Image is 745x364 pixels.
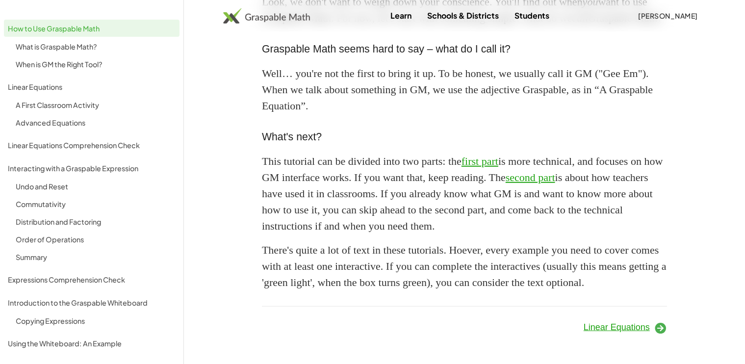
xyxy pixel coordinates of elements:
span: Linear Equations [584,322,650,332]
div: Summary [16,251,176,263]
div: Order of Operations [16,234,176,245]
a: Linear Equations Comprehension Check [4,136,180,154]
div: Linear Equations Comprehension Check [8,139,176,151]
div: What is Graspable Math? [16,41,176,52]
button: [PERSON_NAME] [630,7,706,25]
div: Distribution and Factoring [16,216,176,228]
span: [PERSON_NAME] [638,11,698,20]
a: Introduction to the Graspable Whiteboard [4,294,180,311]
div: Copying Expressions [16,315,176,327]
div: Linear Equations [8,81,176,93]
p: This tutorial can be divided into two parts: the is more technical, and focuses on how GM interfa... [262,153,667,234]
a: Interacting with a Graspable Expression [4,159,180,177]
div: How to Use Graspable Math [8,23,176,34]
a: Learn [383,6,419,25]
a: Students [507,6,557,25]
h3: Graspable Math seems hard to say – what do I call it? [262,42,667,57]
div: Interacting with a Graspable Expression [8,162,176,174]
a: second part [506,171,555,183]
div: When is GM the Right Tool? [16,58,176,70]
div: Expressions Comprehension Check [8,274,176,286]
a: How to Use Graspable Math [4,20,180,37]
div: Undo and Reset [16,181,176,192]
a: Using the Whiteboard: An Example [4,335,180,352]
a: Linear Equations [4,78,180,95]
a: Expressions Comprehension Check [4,271,180,288]
h3: What's next? [262,130,667,145]
div: Using the Whiteboard: An Example [8,338,176,349]
a: Schools & Districts [419,6,507,25]
div: Well… you're not the first to bring it up. To be honest, we usually call it GM ("Gee Em"). When w... [262,65,667,114]
a: first part [462,155,498,167]
a: Linear Equations [584,322,667,332]
div: Commutativity [16,198,176,210]
div: Advanced Equations [16,117,176,129]
div: Introduction to the Graspable Whiteboard [8,297,176,309]
div: A First Classroom Activity [16,99,176,111]
p: There's quite a lot of text in these tutorials. Hoever, every example you need to cover comes wit... [262,242,667,290]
